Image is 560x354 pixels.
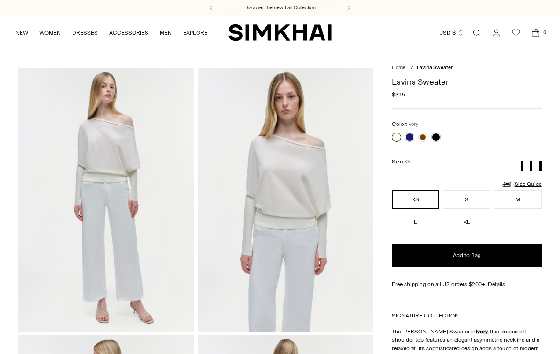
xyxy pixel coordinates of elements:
button: L [392,213,439,231]
a: Discover the new Fall Collection [244,4,316,12]
button: S [443,190,490,209]
label: Color: [392,120,418,129]
button: M [494,190,541,209]
nav: breadcrumbs [392,64,542,72]
a: Home [392,65,405,71]
a: NEW [15,22,28,43]
a: SIGNATURE COLLECTION [392,312,459,319]
a: Details [488,280,505,288]
a: Open cart modal [526,23,545,42]
a: ACCESSORIES [109,22,148,43]
button: USD $ [439,22,464,43]
a: MEN [160,22,172,43]
span: Add to Bag [453,251,481,259]
a: Go to the account page [487,23,506,42]
a: Size Guide [501,178,542,190]
span: Lavina Sweater [417,65,453,71]
h1: Lavina Sweater [392,78,542,86]
div: / [411,64,413,72]
label: Size: [392,157,411,166]
a: SIMKHAI [228,23,332,42]
button: XL [443,213,490,231]
a: EXPLORE [183,22,207,43]
button: Add to Bag [392,244,542,267]
span: $325 [392,90,405,99]
span: 0 [540,28,549,37]
img: Lavina Sweater [198,68,373,331]
div: Free shipping on all US orders $200+ [392,280,542,288]
img: Lavina Sweater [18,68,194,331]
a: Open search modal [467,23,486,42]
a: WOMEN [39,22,61,43]
a: Wishlist [507,23,525,42]
span: XS [404,159,411,165]
span: Ivory [407,121,418,127]
button: XS [392,190,439,209]
strong: Ivory. [476,328,489,335]
a: DRESSES [72,22,98,43]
